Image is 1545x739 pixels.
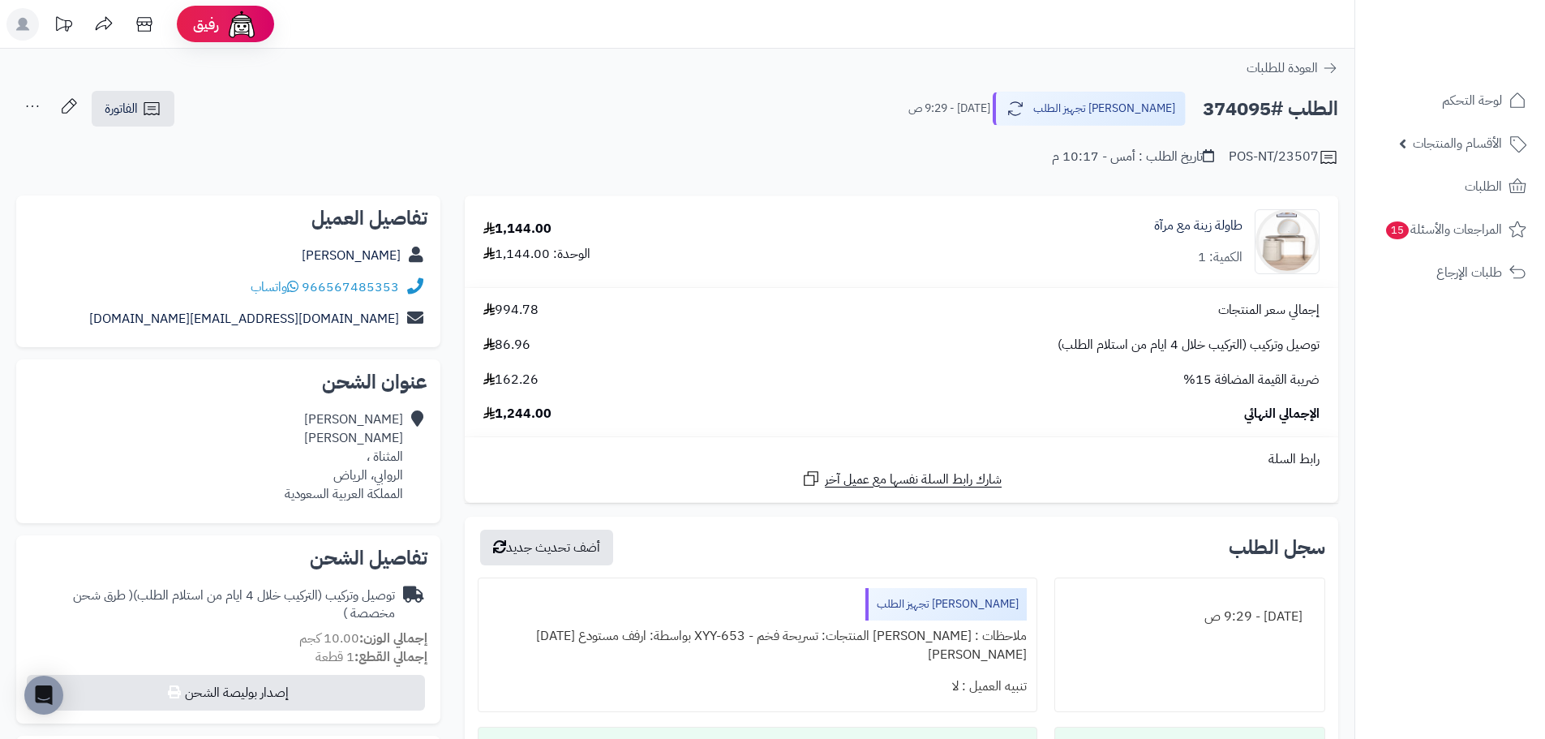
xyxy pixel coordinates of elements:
[105,99,138,118] span: الفاتورة
[993,92,1186,126] button: [PERSON_NAME] تجهيز الطلب
[1058,336,1320,354] span: توصيل وتركيب (التركيب خلال 4 ايام من استلام الطلب)
[1244,405,1320,423] span: الإجمالي النهائي
[483,405,551,423] span: 1,244.00
[1198,248,1242,267] div: الكمية: 1
[315,647,427,667] small: 1 قطعة
[1413,132,1502,155] span: الأقسام والمنتجات
[483,371,539,389] span: 162.26
[302,246,401,265] a: [PERSON_NAME]
[1247,58,1318,78] span: العودة للطلبات
[1052,148,1214,166] div: تاريخ الطلب : أمس - 10:17 م
[1386,221,1409,239] span: 15
[89,309,399,329] a: [DOMAIN_NAME][EMAIL_ADDRESS][DOMAIN_NAME]
[1365,167,1535,206] a: الطلبات
[1065,601,1315,633] div: [DATE] - 9:29 ص
[1218,301,1320,320] span: إجمالي سعر المنتجات
[488,671,1026,702] div: تنبيه العميل : لا
[1255,209,1319,274] img: 1743838850-1-90x90.jpg
[1229,538,1325,557] h3: سجل الطلب
[471,450,1332,469] div: رابط السلة
[1183,371,1320,389] span: ضريبة القيمة المضافة 15%
[1442,89,1502,112] span: لوحة التحكم
[483,220,551,238] div: 1,144.00
[1203,92,1338,126] h2: الطلب #374095
[359,629,427,648] strong: إجمالي الوزن:
[285,410,403,503] div: [PERSON_NAME] [PERSON_NAME] المثناة ، الروابي، الرياض المملكة العربية السعودية
[354,647,427,667] strong: إجمالي القطع:
[1365,253,1535,292] a: طلبات الإرجاع
[1229,148,1338,167] div: POS-NT/23507
[1465,175,1502,198] span: الطلبات
[29,586,395,624] div: توصيل وتركيب (التركيب خلال 4 ايام من استلام الطلب)
[483,336,530,354] span: 86.96
[251,277,298,297] a: واتساب
[29,208,427,228] h2: تفاصيل العميل
[483,301,539,320] span: 994.78
[27,675,425,711] button: إصدار بوليصة الشحن
[1365,210,1535,249] a: المراجعات والأسئلة15
[865,588,1027,621] div: [PERSON_NAME] تجهيز الطلب
[825,470,1002,489] span: شارك رابط السلة نفسها مع عميل آخر
[43,8,84,45] a: تحديثات المنصة
[483,245,590,264] div: الوحدة: 1,144.00
[302,277,399,297] a: 966567485353
[1154,217,1242,235] a: طاولة زينة مع مرآة
[1435,41,1530,75] img: logo-2.png
[801,469,1002,489] a: شارك رابط السلة نفسها مع عميل آخر
[29,372,427,392] h2: عنوان الشحن
[1365,81,1535,120] a: لوحة التحكم
[225,8,258,41] img: ai-face.png
[24,676,63,715] div: Open Intercom Messenger
[480,530,613,565] button: أضف تحديث جديد
[299,629,427,648] small: 10.00 كجم
[1247,58,1338,78] a: العودة للطلبات
[488,621,1026,671] div: ملاحظات : [PERSON_NAME] المنتجات: تسريحة فخم - XYY-653 بواسطة: ارفف مستودع [DATE][PERSON_NAME]
[193,15,219,34] span: رفيق
[29,548,427,568] h2: تفاصيل الشحن
[73,586,395,624] span: ( طرق شحن مخصصة )
[908,101,990,117] small: [DATE] - 9:29 ص
[92,91,174,127] a: الفاتورة
[1384,218,1502,241] span: المراجعات والأسئلة
[1436,261,1502,284] span: طلبات الإرجاع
